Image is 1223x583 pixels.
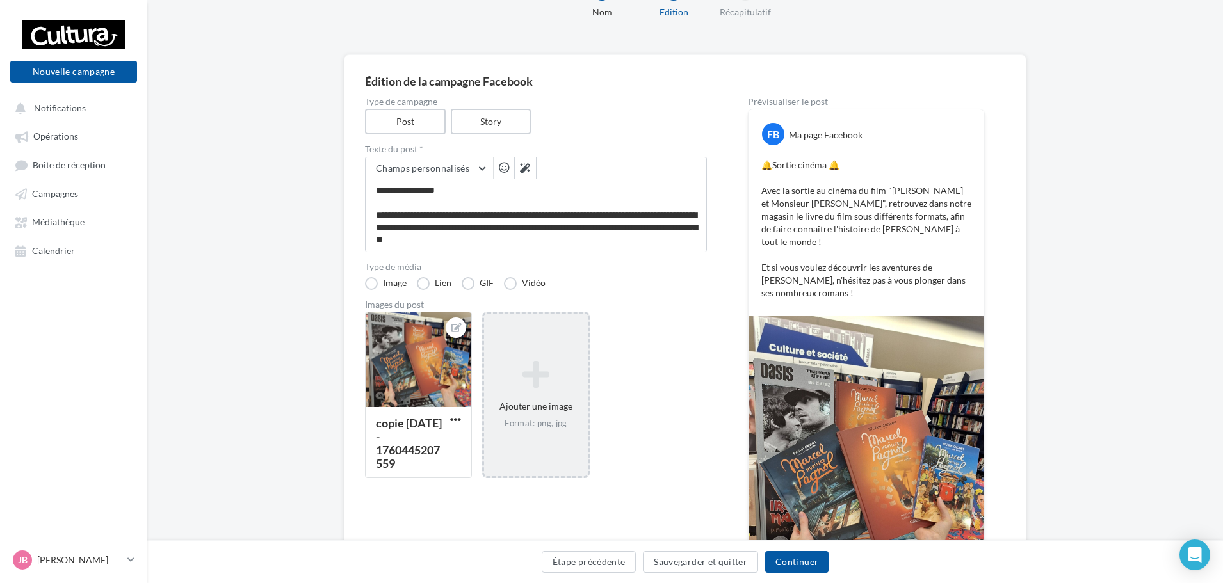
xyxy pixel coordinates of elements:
[365,145,707,154] label: Texte du post *
[365,277,407,290] label: Image
[561,6,643,19] div: Nom
[462,277,494,290] label: GIF
[33,159,106,170] span: Boîte de réception
[643,551,758,573] button: Sauvegarder et quitter
[789,129,863,141] div: Ma page Facebook
[8,182,140,205] a: Campagnes
[10,548,137,572] a: JB [PERSON_NAME]
[365,97,707,106] label: Type de campagne
[8,210,140,233] a: Médiathèque
[8,124,140,147] a: Opérations
[704,6,786,19] div: Récapitulatif
[32,217,85,228] span: Médiathèque
[765,551,829,573] button: Continuer
[762,123,784,145] div: FB
[1179,539,1210,570] div: Open Intercom Messenger
[10,61,137,83] button: Nouvelle campagne
[8,96,134,119] button: Notifications
[33,131,78,142] span: Opérations
[504,277,546,290] label: Vidéo
[32,188,78,199] span: Campagnes
[542,551,636,573] button: Étape précédente
[761,159,971,299] p: 🔔Sortie cinéma 🔔 Avec la sortie au cinéma du film "[PERSON_NAME] et Monsieur [PERSON_NAME]", retr...
[451,109,531,134] label: Story
[417,277,451,290] label: Lien
[37,554,122,566] p: [PERSON_NAME]
[34,102,86,113] span: Notifications
[18,554,28,566] span: JB
[366,157,493,179] button: Champs personnalisés
[8,239,140,262] a: Calendrier
[32,245,75,256] span: Calendrier
[376,163,469,173] span: Champs personnalisés
[8,153,140,177] a: Boîte de réception
[365,109,446,134] label: Post
[365,76,1005,87] div: Édition de la campagne Facebook
[376,416,442,470] div: copie [DATE] - 1760445207559
[365,300,707,309] div: Images du post
[365,262,707,271] label: Type de média
[633,6,715,19] div: Edition
[748,97,985,106] div: Prévisualiser le post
